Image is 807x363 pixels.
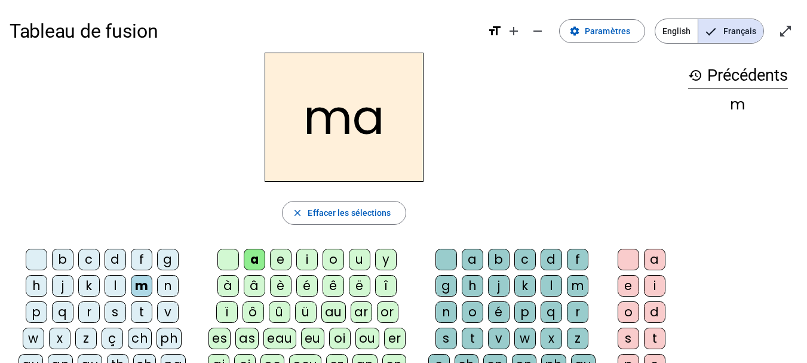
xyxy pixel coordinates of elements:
[49,328,70,349] div: x
[655,19,698,43] span: English
[282,201,406,225] button: Effacer les sélections
[105,249,126,270] div: d
[263,328,296,349] div: eau
[349,249,370,270] div: u
[296,275,318,297] div: é
[308,206,391,220] span: Effacer les sélections
[567,249,588,270] div: f
[102,328,123,349] div: ç
[208,328,231,349] div: es
[265,53,424,182] h2: ma
[78,275,100,297] div: k
[688,68,702,83] mat-icon: history
[462,275,483,297] div: h
[375,249,397,270] div: y
[78,301,100,323] div: r
[128,328,152,349] div: ch
[157,249,179,270] div: g
[526,19,550,43] button: Diminuer la taille de la police
[567,301,588,323] div: r
[377,301,398,323] div: or
[52,249,73,270] div: b
[435,328,457,349] div: s
[644,275,665,297] div: i
[541,328,562,349] div: x
[567,275,588,297] div: m
[530,24,545,38] mat-icon: remove
[514,328,536,349] div: w
[78,249,100,270] div: c
[774,19,797,43] button: Entrer en plein écran
[244,249,265,270] div: a
[644,328,665,349] div: t
[292,208,303,218] mat-icon: close
[618,275,639,297] div: e
[541,249,562,270] div: d
[269,301,290,323] div: û
[585,24,630,38] span: Paramètres
[131,301,152,323] div: t
[462,328,483,349] div: t
[75,328,97,349] div: z
[688,62,788,89] h3: Précédents
[488,301,510,323] div: é
[52,275,73,297] div: j
[541,301,562,323] div: q
[688,97,788,112] div: m
[329,328,351,349] div: oi
[384,328,406,349] div: er
[514,301,536,323] div: p
[26,301,47,323] div: p
[559,19,645,43] button: Paramètres
[567,328,588,349] div: z
[216,301,238,323] div: ï
[487,24,502,38] mat-icon: format_size
[10,12,478,50] h1: Tableau de fusion
[698,19,763,43] span: Français
[105,275,126,297] div: l
[541,275,562,297] div: l
[157,328,182,349] div: ph
[323,249,344,270] div: o
[375,275,397,297] div: î
[644,301,665,323] div: d
[435,275,457,297] div: g
[243,301,264,323] div: ô
[502,19,526,43] button: Augmenter la taille de la police
[217,275,239,297] div: à
[355,328,379,349] div: ou
[618,301,639,323] div: o
[644,249,665,270] div: a
[296,249,318,270] div: i
[270,249,291,270] div: e
[295,301,317,323] div: ü
[235,328,259,349] div: as
[569,26,580,36] mat-icon: settings
[435,301,457,323] div: n
[488,328,510,349] div: v
[514,275,536,297] div: k
[131,275,152,297] div: m
[618,328,639,349] div: s
[349,275,370,297] div: ë
[23,328,44,349] div: w
[131,249,152,270] div: f
[323,275,344,297] div: ê
[514,249,536,270] div: c
[655,19,764,44] mat-button-toggle-group: Language selection
[321,301,346,323] div: au
[351,301,372,323] div: ar
[244,275,265,297] div: â
[157,301,179,323] div: v
[462,249,483,270] div: a
[270,275,291,297] div: è
[488,275,510,297] div: j
[488,249,510,270] div: b
[462,301,483,323] div: o
[26,275,47,297] div: h
[157,275,179,297] div: n
[301,328,324,349] div: eu
[105,301,126,323] div: s
[778,24,793,38] mat-icon: open_in_full
[507,24,521,38] mat-icon: add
